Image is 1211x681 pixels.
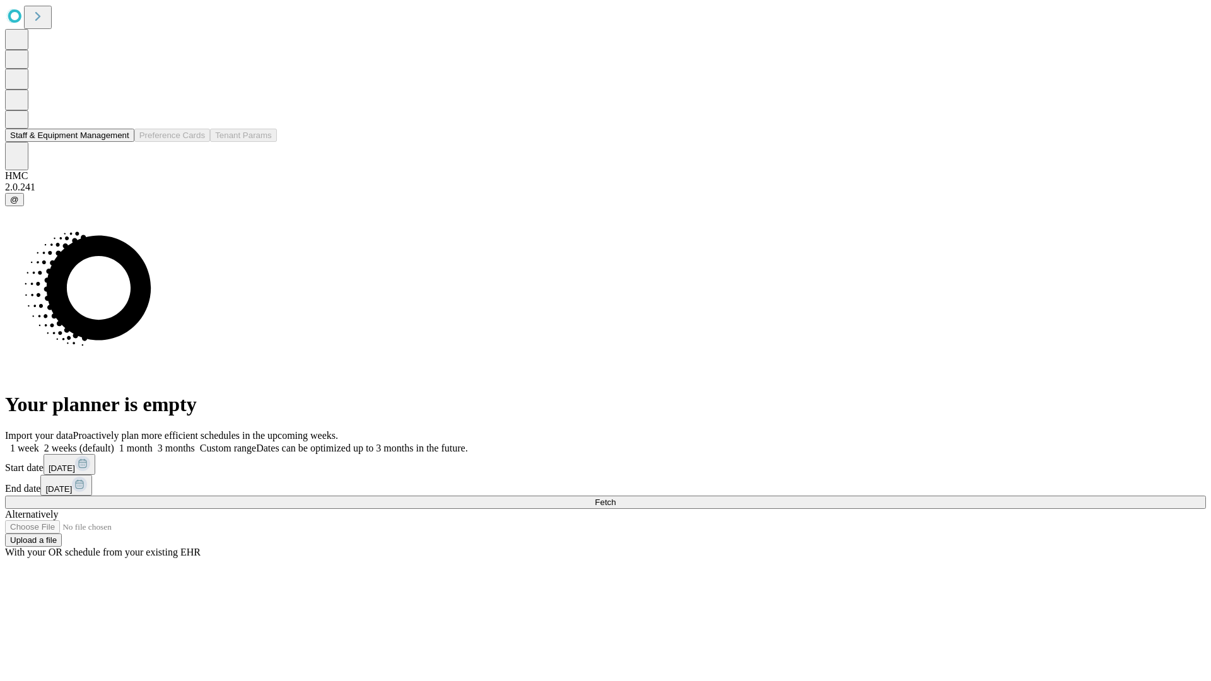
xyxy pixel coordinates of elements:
span: [DATE] [45,484,72,494]
span: [DATE] [49,463,75,473]
button: Staff & Equipment Management [5,129,134,142]
button: [DATE] [40,475,92,496]
h1: Your planner is empty [5,393,1206,416]
span: Fetch [595,498,616,507]
div: End date [5,475,1206,496]
span: Dates can be optimized up to 3 months in the future. [256,443,467,453]
span: Custom range [200,443,256,453]
button: @ [5,193,24,206]
div: HMC [5,170,1206,182]
span: Alternatively [5,509,58,520]
div: Start date [5,454,1206,475]
span: 3 months [158,443,195,453]
span: 1 month [119,443,153,453]
button: Upload a file [5,533,62,547]
span: 1 week [10,443,39,453]
span: @ [10,195,19,204]
span: Proactively plan more efficient schedules in the upcoming weeks. [73,430,338,441]
button: Tenant Params [210,129,277,142]
span: 2 weeks (default) [44,443,114,453]
span: With your OR schedule from your existing EHR [5,547,201,557]
span: Import your data [5,430,73,441]
button: Fetch [5,496,1206,509]
div: 2.0.241 [5,182,1206,193]
button: [DATE] [44,454,95,475]
button: Preference Cards [134,129,210,142]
